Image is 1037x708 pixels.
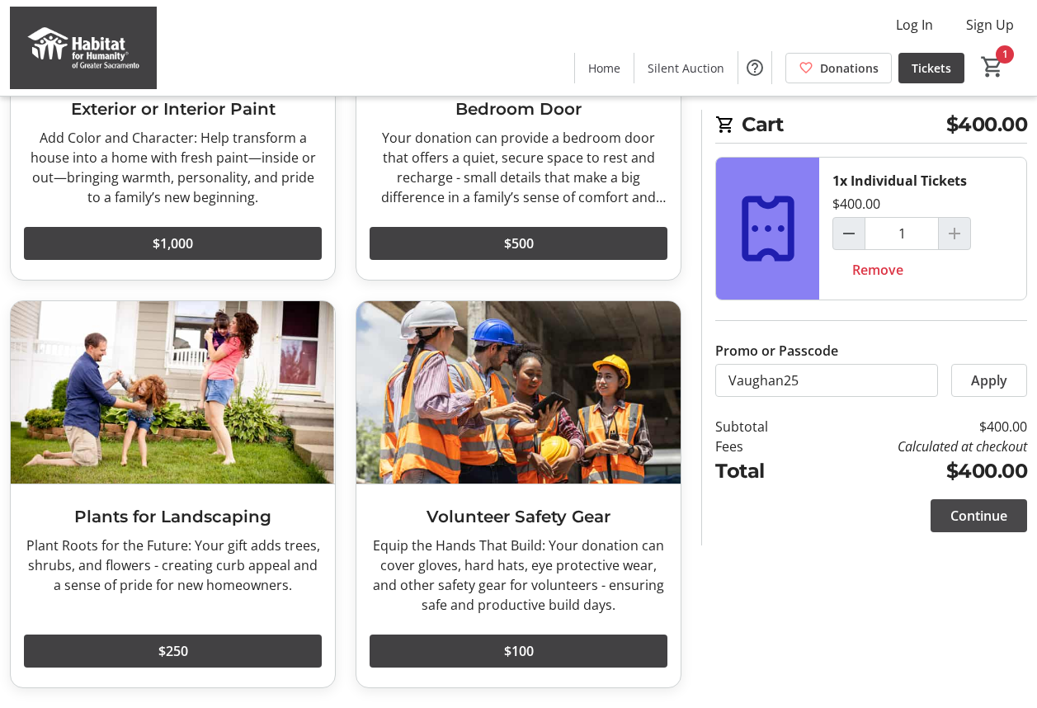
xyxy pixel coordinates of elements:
input: Individual Tickets Quantity [865,217,939,250]
button: $500 [370,227,667,260]
button: Sign Up [953,12,1027,38]
h3: Bedroom Door [370,97,667,121]
span: $250 [158,641,188,661]
button: Log In [883,12,946,38]
button: Cart [978,52,1007,82]
span: Log In [896,15,933,35]
a: Donations [785,53,892,83]
img: Plants for Landscaping [11,301,335,484]
button: Continue [931,499,1027,532]
span: $100 [504,641,534,661]
span: Apply [971,371,1007,390]
a: Tickets [898,53,964,83]
img: Habitat for Humanity of Greater Sacramento's Logo [10,7,157,89]
td: $400.00 [805,456,1027,486]
button: $100 [370,635,667,668]
input: Enter promo or passcode [715,364,938,397]
h2: Cart [715,110,1027,144]
h3: Volunteer Safety Gear [370,504,667,529]
button: Apply [951,364,1027,397]
img: Volunteer Safety Gear [356,301,681,484]
h3: Exterior or Interior Paint [24,97,322,121]
td: $400.00 [805,417,1027,437]
span: Silent Auction [648,59,724,77]
button: Remove [832,253,923,286]
a: Silent Auction [634,53,738,83]
div: $400.00 [832,194,880,214]
span: Donations [820,59,879,77]
button: $1,000 [24,227,322,260]
a: Home [575,53,634,83]
span: Sign Up [966,15,1014,35]
button: Decrement by one [833,218,865,249]
div: Add Color and Character: Help transform a house into a home with fresh paint—inside or out—bringi... [24,128,322,207]
div: Plant Roots for the Future: Your gift adds trees, shrubs, and flowers - creating curb appeal and ... [24,536,322,595]
span: $500 [504,234,534,253]
td: Subtotal [715,417,805,437]
span: Home [588,59,620,77]
td: Total [715,456,805,486]
div: 1x Individual Tickets [832,171,967,191]
span: $1,000 [153,234,193,253]
span: Remove [852,260,903,280]
h3: Plants for Landscaping [24,504,322,529]
td: Calculated at checkout [805,437,1027,456]
span: $400.00 [946,110,1028,139]
span: Tickets [912,59,951,77]
span: Continue [950,506,1007,526]
button: Help [738,51,771,84]
div: Your donation can provide a bedroom door that offers a quiet, secure space to rest and recharge -... [370,128,667,207]
label: Promo or Passcode [715,341,838,361]
td: Fees [715,437,805,456]
button: $250 [24,635,322,668]
div: Equip the Hands That Build: Your donation can cover gloves, hard hats, eye protective wear, and o... [370,536,667,615]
